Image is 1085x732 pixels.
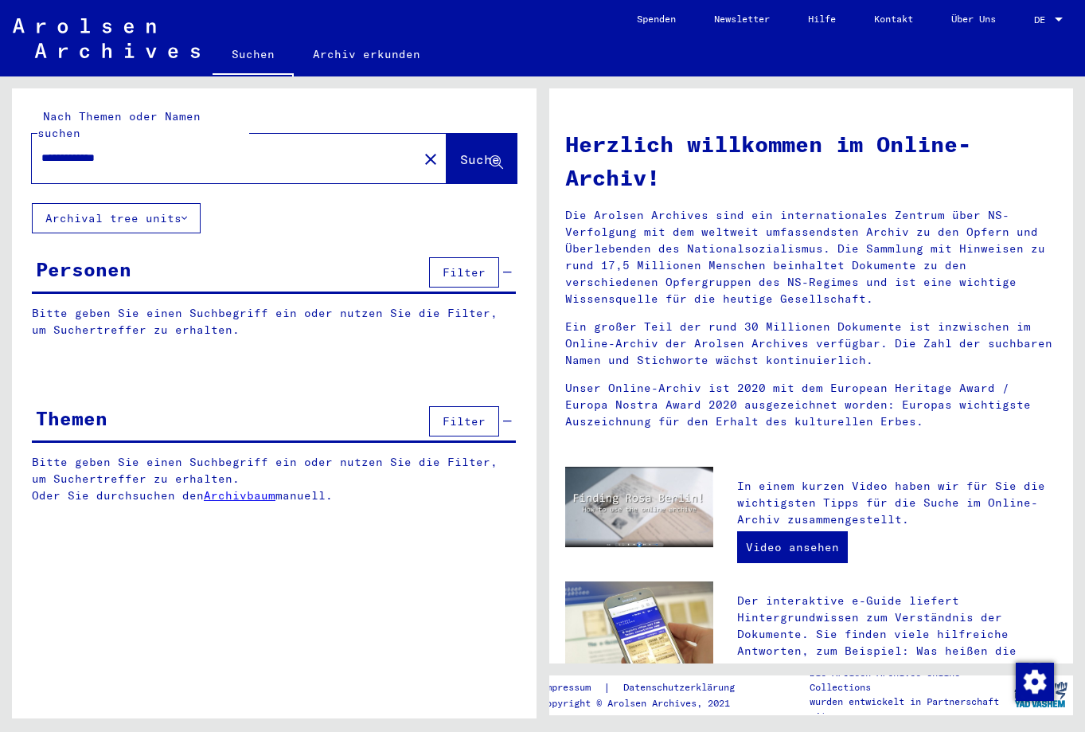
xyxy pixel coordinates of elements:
[1011,675,1071,714] img: yv_logo.png
[541,679,603,696] a: Impressum
[443,265,486,280] span: Filter
[32,454,517,504] p: Bitte geben Sie einen Suchbegriff ein oder nutzen Sie die Filter, um Suchertreffer zu erhalten. O...
[204,488,275,503] a: Archivbaum
[737,531,848,563] a: Video ansehen
[541,696,754,710] p: Copyright © Arolsen Archives, 2021
[294,35,439,73] a: Archiv erkunden
[36,255,131,284] div: Personen
[737,478,1057,528] p: In einem kurzen Video haben wir für Sie die wichtigsten Tipps für die Suche im Online-Archiv zusa...
[565,127,1058,194] h1: Herzlich willkommen im Online-Archiv!
[36,404,107,433] div: Themen
[565,581,713,680] img: eguide.jpg
[565,319,1058,369] p: Ein großer Teil der rund 30 Millionen Dokumente ist inzwischen im Online-Archiv der Arolsen Archi...
[429,406,499,436] button: Filter
[611,679,754,696] a: Datenschutzerklärung
[565,467,713,547] img: video.jpg
[213,35,294,76] a: Suchen
[32,203,201,233] button: Archival tree units
[429,257,499,288] button: Filter
[37,109,201,140] mat-label: Nach Themen oder Namen suchen
[13,18,200,58] img: Arolsen_neg.svg
[1016,663,1054,701] img: Zustimmung ändern
[443,414,486,429] span: Filter
[32,305,516,339] p: Bitte geben Sie einen Suchbegriff ein oder nutzen Sie die Filter, um Suchertreffer zu erhalten.
[421,150,440,169] mat-icon: close
[565,207,1058,307] p: Die Arolsen Archives sind ein internationales Zentrum über NS-Verfolgung mit dem weltweit umfasse...
[1034,14,1052,25] span: DE
[810,695,1008,723] p: wurden entwickelt in Partnerschaft mit
[810,666,1008,695] p: Die Arolsen Archives Online-Collections
[737,593,1057,693] p: Der interaktive e-Guide liefert Hintergrundwissen zum Verständnis der Dokumente. Sie finden viele...
[460,151,500,167] span: Suche
[415,143,447,174] button: Clear
[565,380,1058,430] p: Unser Online-Archiv ist 2020 mit dem European Heritage Award / Europa Nostra Award 2020 ausgezeic...
[541,679,754,696] div: |
[447,134,517,183] button: Suche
